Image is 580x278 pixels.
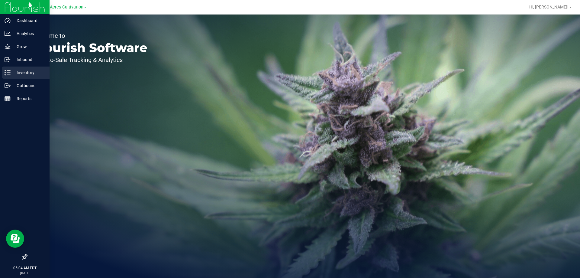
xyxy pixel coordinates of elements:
[5,57,11,63] inline-svg: Inbound
[37,5,83,10] span: Green Acres Cultivation
[33,33,147,39] p: Welcome to
[5,83,11,89] inline-svg: Outbound
[11,69,47,76] p: Inventory
[3,265,47,271] p: 05:04 AM EDT
[33,42,147,54] p: Flourish Software
[11,82,47,89] p: Outbound
[5,44,11,50] inline-svg: Grow
[11,17,47,24] p: Dashboard
[33,57,147,63] p: Seed-to-Sale Tracking & Analytics
[5,70,11,76] inline-svg: Inventory
[3,271,47,275] p: [DATE]
[11,56,47,63] p: Inbound
[11,95,47,102] p: Reports
[11,30,47,37] p: Analytics
[5,96,11,102] inline-svg: Reports
[5,31,11,37] inline-svg: Analytics
[11,43,47,50] p: Grow
[6,230,24,248] iframe: Resource center
[5,18,11,24] inline-svg: Dashboard
[529,5,569,9] span: Hi, [PERSON_NAME]!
